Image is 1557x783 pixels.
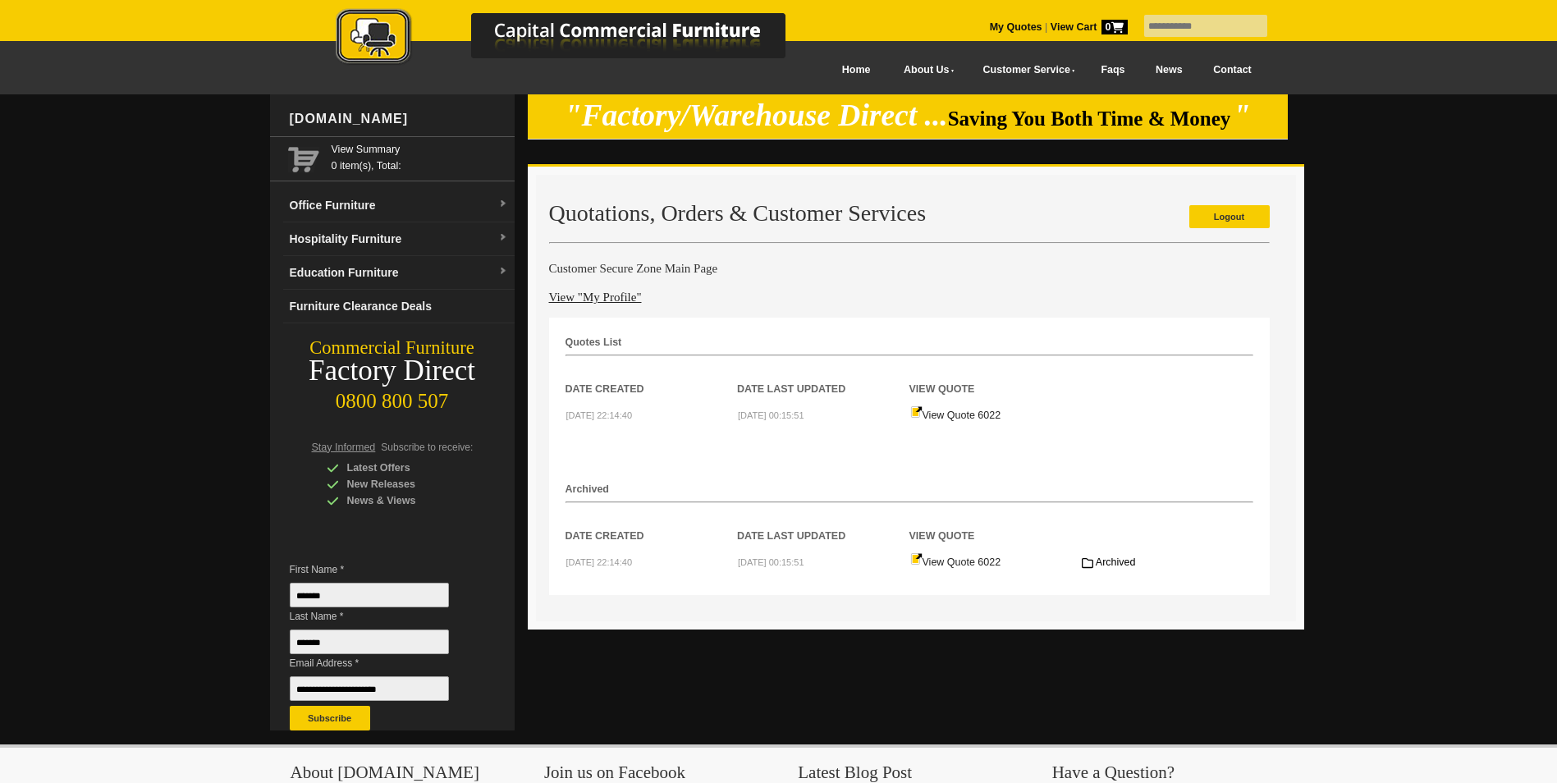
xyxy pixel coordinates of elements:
[332,141,508,172] span: 0 item(s), Total:
[270,382,515,413] div: 0800 800 507
[1189,205,1270,228] a: Logout
[910,405,923,419] img: Quote-icon
[910,552,923,565] img: Quote-icon
[737,356,909,397] th: Date Last Updated
[312,442,376,453] span: Stay Informed
[1086,52,1141,89] a: Faqs
[565,98,948,132] em: "Factory/Warehouse Direct ...
[283,222,515,256] a: Hospitality Furnituredropdown
[1051,21,1128,33] strong: View Cart
[290,706,370,730] button: Subscribe
[290,583,449,607] input: First Name *
[990,21,1042,33] a: My Quotes
[910,556,1001,568] a: View Quote 6022
[1096,556,1136,568] span: Archived
[270,359,515,382] div: Factory Direct
[498,233,508,243] img: dropdown
[738,557,804,567] small: [DATE] 00:15:51
[910,410,1001,421] a: View Quote 6022
[566,356,738,397] th: Date Created
[290,676,449,701] input: Email Address *
[270,337,515,359] div: Commercial Furniture
[549,260,1270,277] h4: Customer Secure Zone Main Page
[566,557,633,567] small: [DATE] 22:14:40
[1234,98,1251,132] em: "
[549,291,642,304] a: View "My Profile"
[290,655,474,671] span: Email Address *
[283,94,515,144] div: [DOMAIN_NAME]
[290,630,449,654] input: Last Name *
[566,410,633,420] small: [DATE] 22:14:40
[290,561,474,578] span: First Name *
[1198,52,1266,89] a: Contact
[290,608,474,625] span: Last Name *
[283,256,515,290] a: Education Furnituredropdown
[291,8,865,68] img: Capital Commercial Furniture Logo
[291,8,865,73] a: Capital Commercial Furniture Logo
[327,492,483,509] div: News & Views
[327,476,483,492] div: New Releases
[566,483,610,495] strong: Archived
[498,199,508,209] img: dropdown
[948,108,1231,130] span: Saving You Both Time & Money
[886,52,964,89] a: About Us
[964,52,1085,89] a: Customer Service
[1140,52,1198,89] a: News
[909,356,1082,397] th: View Quote
[332,141,508,158] a: View Summary
[327,460,483,476] div: Latest Offers
[498,267,508,277] img: dropdown
[566,337,622,348] strong: Quotes List
[1101,20,1128,34] span: 0
[381,442,473,453] span: Subscribe to receive:
[909,503,1082,544] th: View Quote
[738,410,804,420] small: [DATE] 00:15:51
[549,201,1270,226] h2: Quotations, Orders & Customer Services
[283,189,515,222] a: Office Furnituredropdown
[283,290,515,323] a: Furniture Clearance Deals
[1047,21,1127,33] a: View Cart0
[737,503,909,544] th: Date Last Updated
[566,503,738,544] th: Date Created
